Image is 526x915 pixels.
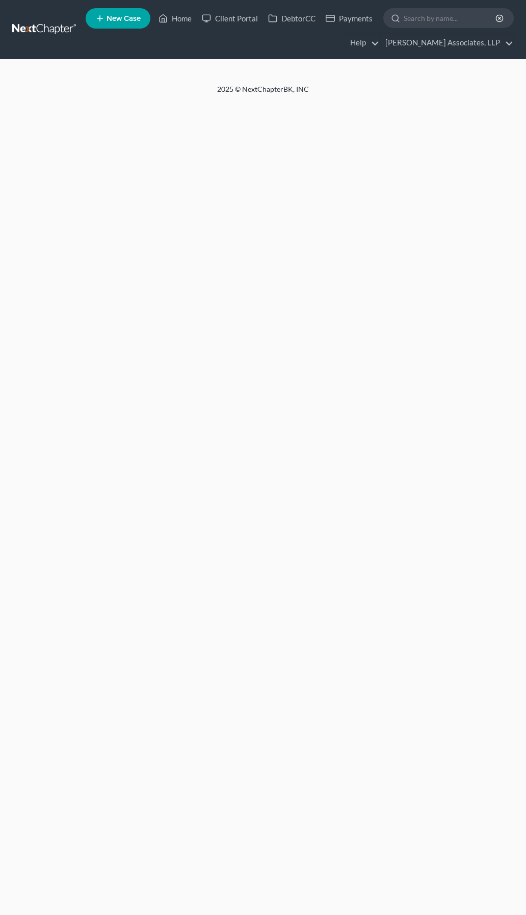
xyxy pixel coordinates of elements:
[380,34,513,52] a: [PERSON_NAME] Associates, LLP
[345,34,379,52] a: Help
[404,9,497,28] input: Search by name...
[321,9,378,28] a: Payments
[18,84,508,103] div: 2025 © NextChapterBK, INC
[107,15,141,22] span: New Case
[263,9,321,28] a: DebtorCC
[153,9,197,28] a: Home
[197,9,263,28] a: Client Portal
